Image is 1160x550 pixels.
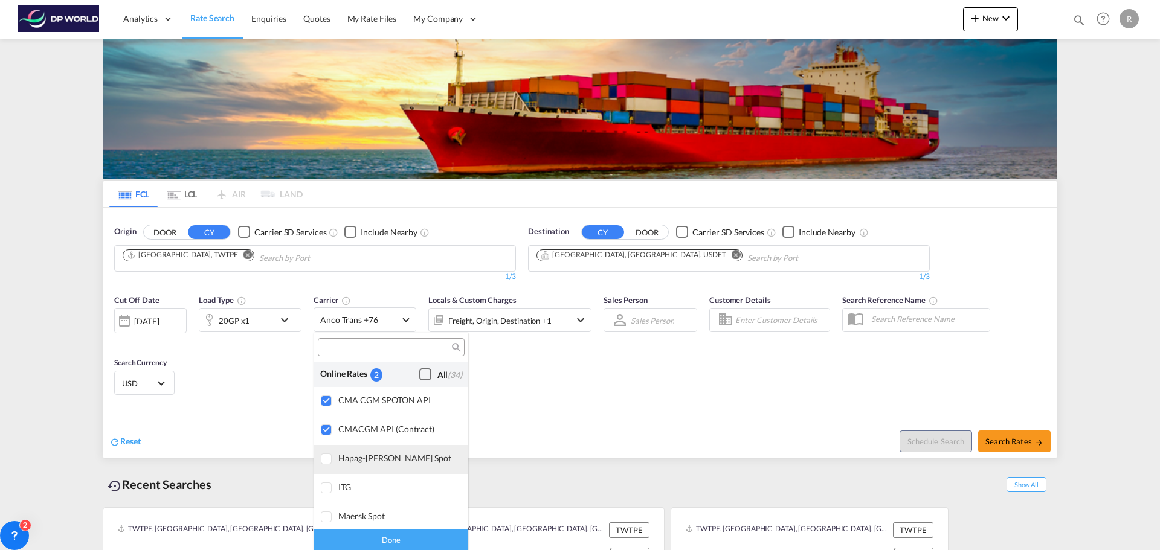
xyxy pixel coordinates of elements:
[370,368,382,381] div: 2
[419,368,462,380] md-checkbox: Checkbox No Ink
[338,511,459,521] div: Maersk Spot
[437,369,462,381] div: All
[338,395,459,405] div: CMA CGM SPOTON API
[338,424,459,434] div: CMACGM API (Contract)
[448,369,462,380] span: (34)
[338,482,459,492] div: ITG
[451,343,460,352] md-icon: icon-magnify
[314,529,468,550] div: Done
[320,368,370,380] div: Online Rates
[338,453,459,463] div: Hapag-Lloyd Spot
